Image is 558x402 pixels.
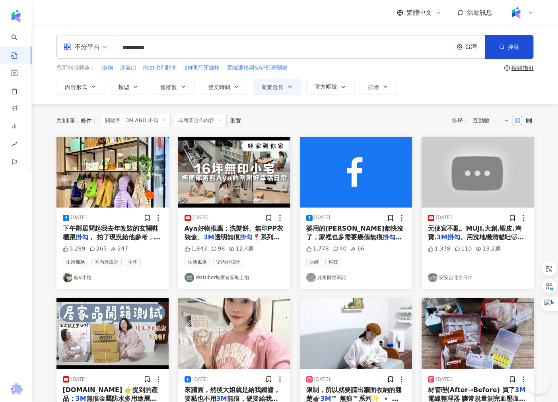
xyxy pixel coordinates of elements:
mark: 3M [204,233,214,241]
span: 發文時間 [208,84,230,90]
div: [DATE] [71,214,87,221]
button: 追蹤數 [152,79,195,95]
button: 商業合作 [253,79,301,95]
img: Kolr%20app%20icon%20%281%29.png [509,5,524,20]
img: post-image [422,298,534,369]
span: 關鍵字：3M AND 掛勾 [101,114,171,127]
img: post-image [178,298,290,369]
button: 雲端遷移與SAP部署關鍵 [226,64,288,72]
span: 透明無痕 [214,233,240,241]
img: post-image [300,298,412,369]
span: 科技 [325,258,341,266]
span: 追蹤數 [160,84,177,90]
div: [DATE] [436,376,452,383]
span: 掛鉤 [102,64,113,72]
div: 98 [211,245,225,253]
div: 40 [333,245,347,253]
span: 排除 [368,84,379,90]
span: 室內外設計 [91,258,122,266]
button: 3M薄荷牙線棒 [183,64,220,72]
mark: 掛勾 [76,233,88,241]
button: 官方帳號 [306,79,355,95]
div: 搜尋指引 [511,65,534,71]
button: 排除 [360,79,397,95]
span: Aya好物推薦：洗髮餅、無印PP衣裝盒、 [185,225,284,241]
div: [DATE] [314,376,331,383]
span: 進氣口 [120,64,136,72]
img: post-image [56,298,169,369]
img: post-image [56,137,169,208]
div: 1,843 [185,245,207,253]
a: KOL AvatarWatuber蛙家有個蛙土伯 [185,273,284,282]
iframe: Help Scout Beacon - Open [526,370,550,394]
span: 財經 [306,258,322,266]
button: Post-it利貼® [143,64,178,72]
span: 3M薄荷牙線棒 [184,64,220,72]
div: 247 [111,245,128,253]
span: 生活風格 [63,258,88,266]
span: 條件 ： [75,117,97,124]
button: 進氣口 [119,64,137,72]
div: 110 [455,245,472,253]
div: 1,778 [306,245,329,253]
div: [DATE] [314,214,331,221]
span: 11 [62,117,70,124]
span: question-circle [504,65,510,71]
span: 繁體中文 [406,8,432,17]
a: KOL Avatar豬V小姐 [63,273,162,282]
div: 66 [350,245,364,253]
span: 類型 [118,84,129,90]
div: [DATE] [71,376,87,383]
span: 搜尋 [508,44,519,50]
button: 內容形式 [56,79,105,95]
a: KOL Avatar安安台北小日常 [428,273,527,282]
div: 重置 [230,117,241,124]
img: KOL Avatar [306,273,316,282]
div: 5,289 [63,245,86,253]
button: 類型 [110,79,147,95]
a: KOL Avatar綠角財經筆記 [306,273,406,282]
div: [DATE] [436,214,452,221]
div: 共 筆 [56,117,75,124]
button: 發文時間 [200,79,248,95]
span: 元便宜不亂。MUJI.大創.蝦皮.淘寶. [428,225,521,241]
div: [DATE] [192,214,209,221]
button: 掛鉤 [101,64,113,72]
img: KOL Avatar [428,273,437,282]
div: 不分平台 [63,41,100,53]
div: 12.4萬 [229,245,253,253]
span: 室內外設計 [213,258,243,266]
mark: 掛勾 [240,233,253,241]
span: ， 拍了現況給他參考，現在看來， 還是覺得我這面CP值很高，各種掛😂 其實家裡會亂，就是很多東西沒地方「掛」， 然後就全丟在地上擠啊、疊的， 房子買來就是要鑽牆、實用性要高， 我不喜歡到處貼 [63,233,161,294]
span: 互動數 [473,114,497,127]
span: 生活風格 [185,258,210,266]
span: rise [11,136,17,154]
div: 13.2萬 [476,245,500,253]
span: 。用洗地機清貓吐🐱❏ 我的𝐈 [428,233,524,250]
span: 活動訊息 [467,9,492,16]
img: chrome extension [8,383,24,396]
div: 1,378 [428,245,451,253]
div: [DATE] [192,376,209,383]
img: post-image [300,137,412,208]
span: 非商業合作內容 [174,114,227,127]
img: logo icon [10,10,22,22]
mark: 3M掛勾 [437,233,460,241]
span: environment [457,44,463,50]
img: KOL Avatar [185,273,194,282]
a: search [11,29,27,60]
img: post-image [422,137,534,208]
div: 265 [89,245,107,253]
img: post-image [178,137,290,208]
span: 婆用的[PERSON_NAME]都快沒了，家裡也多需要幾個無痕 [306,225,404,241]
span: 材管理(After→Before) 買了 [428,386,515,394]
span: 官方帳號 [315,84,337,90]
div: 台灣 [465,43,485,50]
span: 📍系列影片 蛙家到 [185,233,280,250]
span: 手作 [125,258,141,266]
span: 內容形式 [65,84,87,90]
span: 您可能感興趣： [56,64,95,72]
span: 雲端遷移與SAP部署關鍵 [227,64,288,72]
span: 商業合作 [261,84,284,90]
